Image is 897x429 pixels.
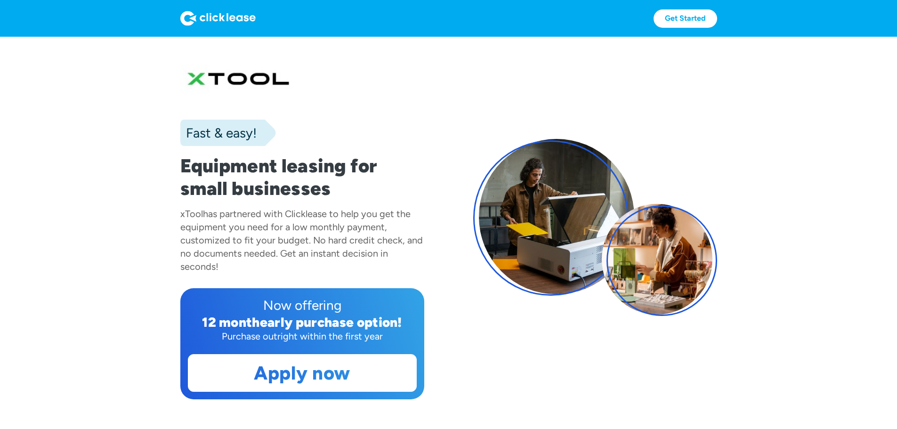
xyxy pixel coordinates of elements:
div: early purchase option! [260,314,402,330]
div: has partnered with Clicklease to help you get the equipment you need for a low monthly payment, c... [180,208,423,272]
a: Get Started [654,9,717,28]
h1: Equipment leasing for small businesses [180,154,424,200]
div: Now offering [188,296,417,315]
img: Logo [180,11,256,26]
div: 12 month [202,314,260,330]
div: xTool [180,208,203,219]
a: Apply now [188,355,416,391]
div: Fast & easy! [180,123,257,142]
div: Purchase outright within the first year [188,330,417,343]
